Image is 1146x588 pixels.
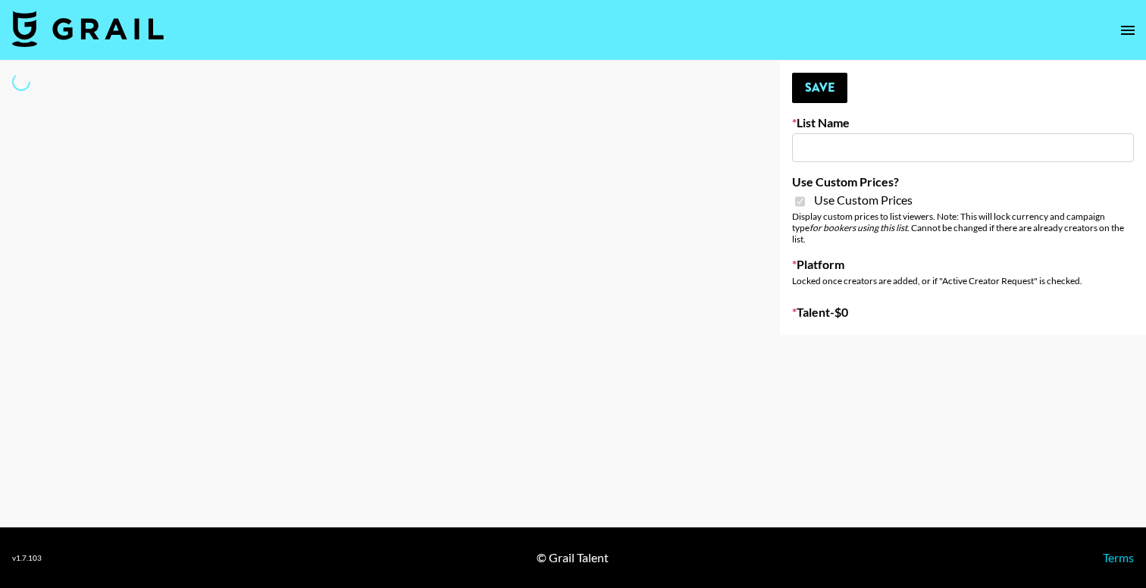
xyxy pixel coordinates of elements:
[1103,550,1134,565] a: Terms
[1113,15,1143,45] button: open drawer
[792,275,1134,286] div: Locked once creators are added, or if "Active Creator Request" is checked.
[792,211,1134,245] div: Display custom prices to list viewers. Note: This will lock currency and campaign type . Cannot b...
[792,73,847,103] button: Save
[12,553,42,563] div: v 1.7.103
[792,257,1134,272] label: Platform
[814,192,913,208] span: Use Custom Prices
[809,222,907,233] em: for bookers using this list
[792,174,1134,189] label: Use Custom Prices?
[12,11,164,47] img: Grail Talent
[792,305,1134,320] label: Talent - $ 0
[792,115,1134,130] label: List Name
[537,550,609,565] div: © Grail Talent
